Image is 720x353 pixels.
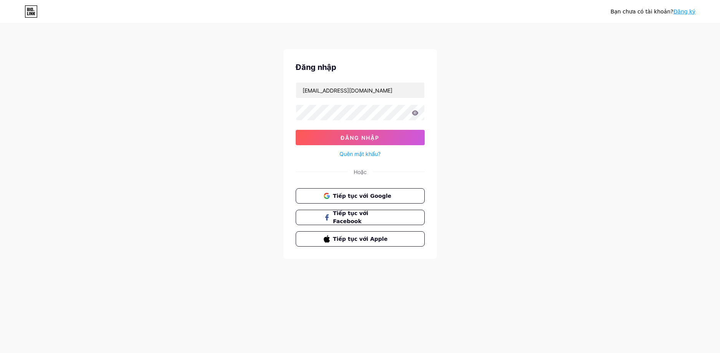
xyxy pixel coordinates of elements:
a: Đăng ký [673,8,695,15]
font: Hoặc [354,169,367,175]
a: Quên mật khẩu? [339,150,381,158]
font: Tiếp tục với Google [333,193,391,199]
input: Tên người dùng [296,83,424,98]
font: Tiếp tục với Facebook [333,210,368,224]
button: Tiếp tục với Facebook [296,210,425,225]
font: Đăng nhập [296,63,336,72]
font: Đăng nhập [341,134,379,141]
button: Đăng nhập [296,130,425,145]
font: Tiếp tục với Apple [333,236,387,242]
font: Quên mật khẩu? [339,151,381,157]
font: Bạn chưa có tài khoản? [611,8,674,15]
button: Tiếp tục với Apple [296,231,425,247]
button: Tiếp tục với Google [296,188,425,204]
